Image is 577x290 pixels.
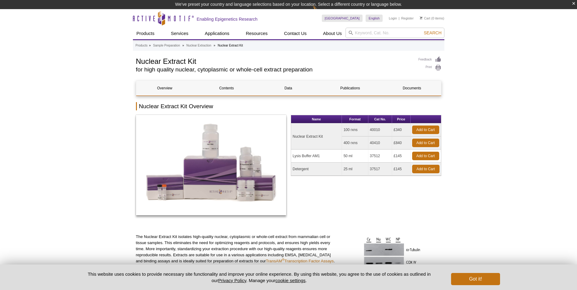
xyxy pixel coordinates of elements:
[342,150,368,163] td: 50 ml
[322,15,363,22] a: [GEOGRAPHIC_DATA]
[412,126,439,134] a: Add to Cart
[419,64,441,71] a: Print
[280,28,310,39] a: Contact Us
[218,278,246,283] a: Privacy Policy
[167,28,192,39] a: Services
[392,150,411,163] td: £145
[201,28,233,39] a: Applications
[342,163,368,176] td: 25 ml
[136,67,412,72] h2: for high quality nuclear, cytoplasmic or whole-cell extract preparation
[420,16,422,19] img: Your Cart
[136,56,412,65] h1: Nuclear Extract Kit
[419,56,441,63] a: Feedback
[420,16,430,20] a: Cart
[342,123,368,136] td: 100 rxns
[218,44,243,47] li: Nuclear Extract Kit
[133,28,158,39] a: Products
[197,16,258,22] h2: Enabling Epigenetics Research
[186,43,211,48] a: Nuclear Extraction
[412,152,439,160] a: Add to Cart
[77,271,441,284] p: This website uses cookies to provide necessary site functionality and improve your online experie...
[136,43,148,48] a: Products
[182,44,184,47] li: »
[368,115,392,123] th: Cat No.
[401,16,414,20] a: Register
[198,81,255,95] a: Contents
[392,123,411,136] td: £340
[368,136,392,150] td: 40410
[136,115,287,215] img: Nuclear Extract Kit
[149,44,151,47] li: »
[399,15,400,22] li: |
[275,278,305,283] button: cookie settings
[383,81,440,95] a: Documents
[368,150,392,163] td: 37512
[322,81,379,95] a: Publications
[291,123,342,150] td: Nuclear Extract Kit
[342,136,368,150] td: 400 rxns
[291,163,342,176] td: Detergent
[412,165,440,173] a: Add to Cart
[282,258,284,261] sup: ®
[412,139,439,147] a: Add to Cart
[424,30,441,35] span: Search
[389,16,397,20] a: Login
[136,81,193,95] a: Overview
[313,5,329,19] img: Change Here
[136,234,336,264] p: The Nuclear Extract Kit isolates high-quality nuclear, cytoplasmic or whole-cell extract from mam...
[368,163,392,176] td: 37517
[420,15,444,22] li: (0 items)
[392,136,411,150] td: £840
[368,123,392,136] td: 40010
[266,259,334,263] a: TransAM®Transcription Factor Assays
[342,115,368,123] th: Format
[451,273,500,285] button: Got it!
[291,115,342,123] th: Name
[346,28,444,38] input: Keyword, Cat. No.
[392,115,411,123] th: Price
[136,102,441,110] h2: Nuclear Extract Kit Overview
[214,44,215,47] li: »
[260,81,317,95] a: Data
[422,30,443,36] button: Search
[366,15,383,22] a: English
[291,150,342,163] td: Lysis Buffer AM1
[319,28,346,39] a: About Us
[153,43,180,48] a: Sample Preparation
[392,163,411,176] td: £145
[242,28,271,39] a: Resources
